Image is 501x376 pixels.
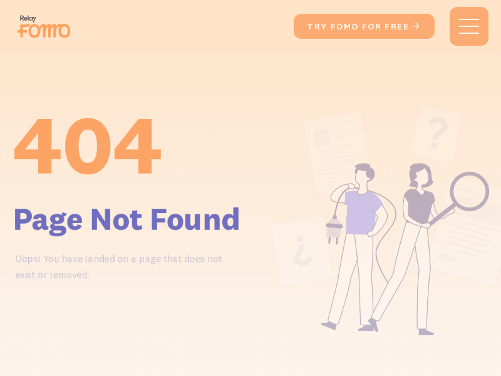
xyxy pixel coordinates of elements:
div: 404 [13,103,240,185]
p: Oops! You have landed on a page that does not exist or removed. [15,251,239,283]
a: try fomo for free [294,14,435,39]
div: menu [450,7,488,46]
span:  [411,21,421,32]
h1: Page Not Found [13,201,240,238]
